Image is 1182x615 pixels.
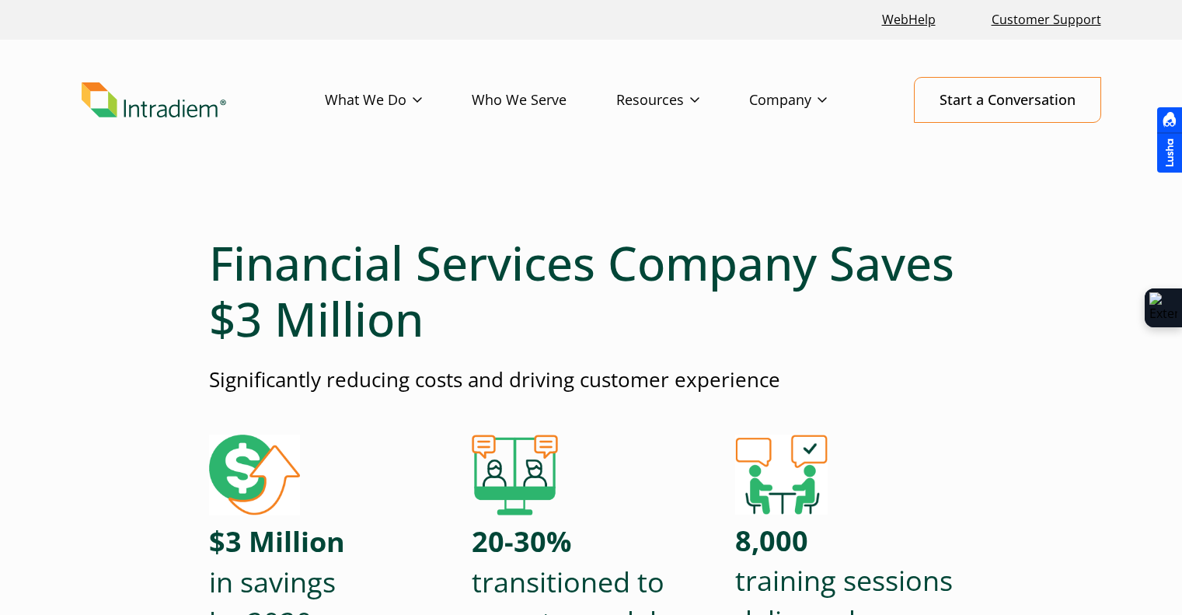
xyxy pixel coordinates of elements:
[735,522,808,560] strong: 8,000
[82,82,325,118] a: Link to homepage of Intradiem
[82,82,226,118] img: Intradiem
[209,522,345,561] strong: $3 Million
[209,235,974,347] h1: Financial Services Company Saves $3 Million
[914,77,1101,123] a: Start a Conversation
[985,3,1107,37] a: Customer Support
[325,78,472,123] a: What We Do
[472,78,616,123] a: Who We Serve
[749,78,877,123] a: Company
[616,78,749,123] a: Resources
[209,365,974,394] p: Significantly reducing costs and driving customer experience
[876,3,942,37] a: Link opens in a new window
[472,522,571,561] strong: 20-30%
[1149,292,1177,323] img: Extension Icon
